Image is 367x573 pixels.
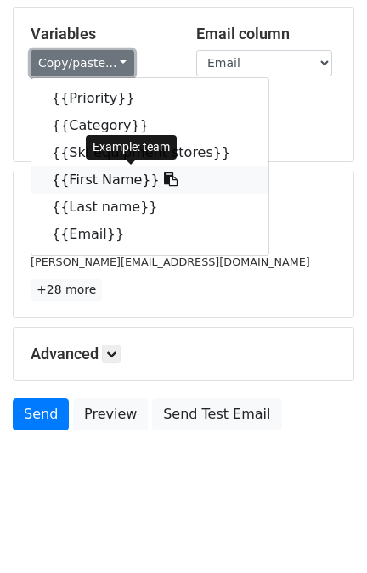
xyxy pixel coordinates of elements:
a: {{Last name}} [31,194,268,221]
a: Send [13,398,69,430]
a: Copy/paste... [31,50,134,76]
div: Example: team [86,135,177,160]
a: {{Ski equipment stores}} [31,139,268,166]
h5: Variables [31,25,171,43]
iframe: Chat Widget [282,492,367,573]
h5: Email column [196,25,336,43]
a: +28 more [31,279,102,301]
a: Preview [73,398,148,430]
div: Widget de chat [282,492,367,573]
small: [PERSON_NAME][EMAIL_ADDRESS][DOMAIN_NAME] [31,256,310,268]
h5: Advanced [31,345,336,363]
a: {{First Name}} [31,166,268,194]
a: {{Category}} [31,112,268,139]
a: {{Priority}} [31,85,268,112]
a: {{Email}} [31,221,268,248]
a: Send Test Email [152,398,281,430]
